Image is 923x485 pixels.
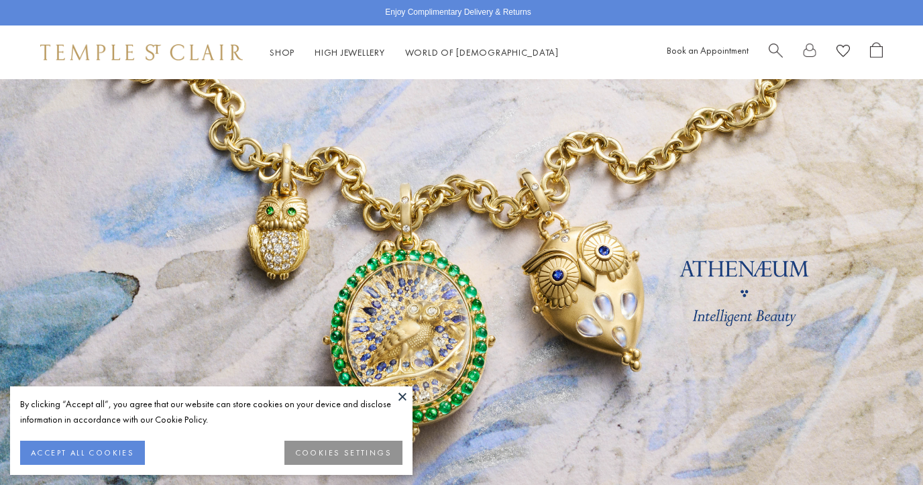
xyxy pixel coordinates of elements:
[769,42,783,63] a: Search
[315,46,385,58] a: High JewelleryHigh Jewellery
[385,6,531,19] p: Enjoy Complimentary Delivery & Returns
[836,42,850,63] a: View Wishlist
[870,42,883,63] a: Open Shopping Bag
[40,44,243,60] img: Temple St. Clair
[20,396,402,427] div: By clicking “Accept all”, you agree that our website can store cookies on your device and disclos...
[284,441,402,465] button: COOKIES SETTINGS
[20,441,145,465] button: ACCEPT ALL COOKIES
[270,44,559,61] nav: Main navigation
[405,46,559,58] a: World of [DEMOGRAPHIC_DATA]World of [DEMOGRAPHIC_DATA]
[667,44,749,56] a: Book an Appointment
[270,46,294,58] a: ShopShop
